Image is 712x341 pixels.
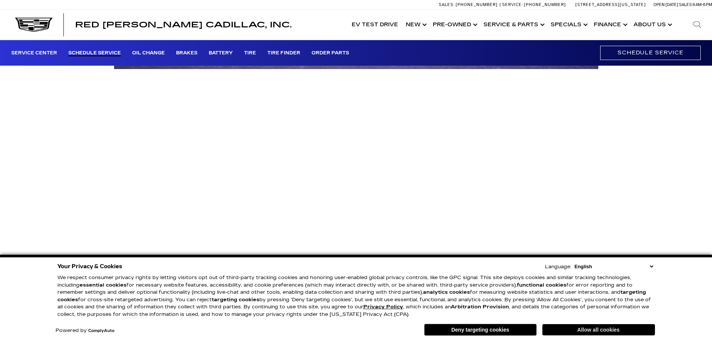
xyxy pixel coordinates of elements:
[517,282,566,288] strong: functional cookies
[439,2,455,7] span: Sales:
[88,329,114,333] a: ComplyAuto
[75,21,292,29] a: Red [PERSON_NAME] Cadillac, Inc.
[590,10,630,40] a: Finance
[456,2,498,7] span: [PHONE_NUMBER]
[212,297,259,303] strong: targeting cookies
[11,50,57,56] a: Service Center
[423,289,470,295] strong: analytics cookies
[244,50,256,56] a: Tire
[429,10,480,40] a: Pre-Owned
[209,50,233,56] a: Battery
[451,304,509,310] strong: Arbitration Provision
[402,10,429,40] a: New
[524,2,566,7] span: [PHONE_NUMBER]
[57,261,122,272] span: Your Privacy & Cookies
[439,3,500,7] a: Sales: [PHONE_NUMBER]
[57,274,655,318] p: We respect consumer privacy rights by letting visitors opt out of third-party tracking cookies an...
[679,2,692,7] span: Sales:
[132,50,165,56] a: Oil Change
[68,50,121,56] a: Schedule Service
[600,46,701,60] a: Schedule Service
[15,18,53,32] img: Cadillac Dark Logo with Cadillac White Text
[547,10,590,40] a: Specials
[57,289,646,303] strong: targeting cookies
[424,324,537,336] button: Deny targeting cookies
[692,2,712,7] span: 9 AM-6 PM
[500,3,568,7] a: Service: [PHONE_NUMBER]
[267,50,300,56] a: Tire Finder
[480,10,547,40] a: Service & Parts
[573,263,655,270] select: Language Select
[80,282,126,288] strong: essential cookies
[176,50,197,56] a: Brakes
[75,20,292,29] span: Red [PERSON_NAME] Cadillac, Inc.
[502,2,523,7] span: Service:
[630,10,674,40] a: About Us
[363,304,403,310] a: Privacy Policy
[348,10,402,40] a: EV Test Drive
[653,2,678,7] span: Open [DATE]
[575,2,646,7] a: [STREET_ADDRESS][US_STATE]
[545,264,571,269] div: Language:
[56,328,114,333] div: Powered by
[312,50,349,56] a: Order Parts
[542,324,655,335] button: Allow all cookies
